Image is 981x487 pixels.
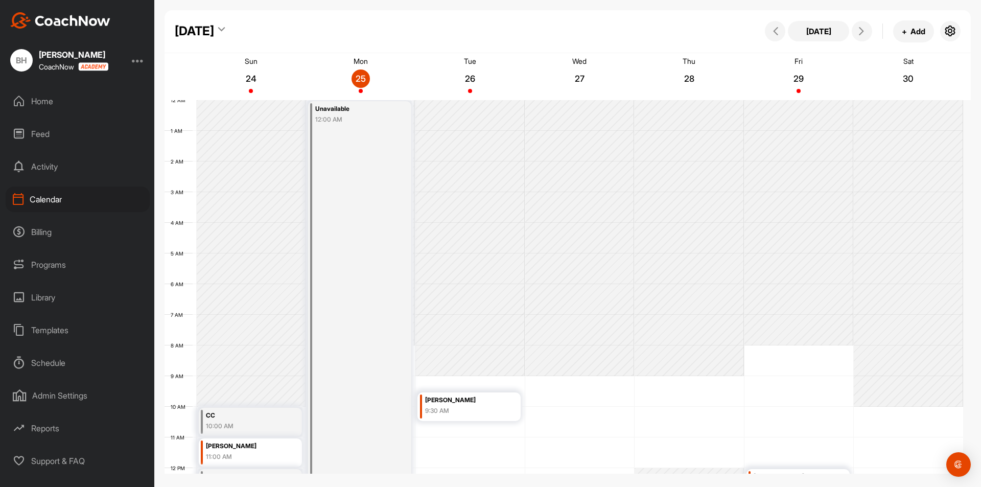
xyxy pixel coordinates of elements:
[165,373,194,379] div: 9 AM
[6,252,150,277] div: Programs
[78,62,108,71] img: CoachNow acadmey
[6,219,150,245] div: Billing
[175,22,214,40] div: [DATE]
[789,74,808,84] p: 29
[10,49,33,72] div: BH
[206,410,285,422] div: CC
[206,440,285,452] div: [PERSON_NAME]
[902,26,907,37] span: +
[570,74,589,84] p: 27
[744,53,853,100] a: August 29, 2025
[425,406,504,415] div: 9:30 AM
[635,53,744,100] a: August 28, 2025
[683,57,695,65] p: Thu
[6,285,150,310] div: Library
[242,74,260,84] p: 24
[903,57,914,65] p: Sat
[946,452,971,477] div: Open Intercom Messenger
[165,97,196,103] div: 12 AM
[352,74,370,84] p: 25
[165,189,194,195] div: 3 AM
[196,53,306,100] a: August 24, 2025
[899,74,918,84] p: 30
[245,57,258,65] p: Sun
[165,465,195,471] div: 12 PM
[680,74,698,84] p: 28
[206,422,285,431] div: 10:00 AM
[525,53,634,100] a: August 27, 2025
[165,281,194,287] div: 6 AM
[165,312,193,318] div: 7 AM
[165,220,194,226] div: 4 AM
[39,62,108,71] div: CoachNow
[315,115,394,124] div: 12:00 AM
[6,448,150,474] div: Support & FAQ
[165,342,194,349] div: 8 AM
[315,103,394,115] div: Unavailable
[461,74,479,84] p: 26
[165,158,194,165] div: 2 AM
[425,395,504,406] div: [PERSON_NAME]
[354,57,368,65] p: Mon
[206,471,285,483] div: Unavailable
[165,128,193,134] div: 1 AM
[6,187,150,212] div: Calendar
[6,317,150,343] div: Templates
[6,415,150,441] div: Reports
[165,404,196,410] div: 10 AM
[415,53,525,100] a: August 26, 2025
[165,250,194,257] div: 5 AM
[6,383,150,408] div: Admin Settings
[893,20,934,42] button: +Add
[39,51,108,59] div: [PERSON_NAME]
[6,121,150,147] div: Feed
[464,57,476,65] p: Tue
[754,471,832,483] div: [PERSON_NAME]
[10,12,110,29] img: CoachNow
[165,434,195,440] div: 11 AM
[6,88,150,114] div: Home
[6,154,150,179] div: Activity
[854,53,963,100] a: August 30, 2025
[6,350,150,376] div: Schedule
[795,57,803,65] p: Fri
[788,21,849,41] button: [DATE]
[306,53,415,100] a: August 25, 2025
[572,57,587,65] p: Wed
[206,452,285,461] div: 11:00 AM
